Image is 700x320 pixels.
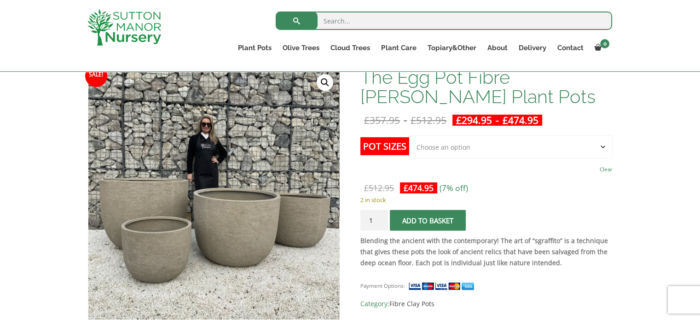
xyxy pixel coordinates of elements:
span: Sale! [85,65,107,87]
a: Topiary&Other [422,41,481,54]
del: - [360,115,450,126]
span: (7% off) [440,182,468,193]
span: £ [456,114,462,127]
button: Add to basket [390,210,466,231]
label: Pot Sizes [360,137,409,155]
a: Olive Trees [277,41,325,54]
bdi: 512.95 [364,182,394,193]
bdi: 294.95 [456,114,492,127]
a: Plant Pots [232,41,277,54]
bdi: 357.95 [364,114,400,127]
strong: Blending the ancient with the contemporary! The art of “sgraffito” is a technique that gives thes... [360,236,608,267]
bdi: 474.95 [404,182,434,193]
bdi: 512.95 [411,114,446,127]
a: 0 [589,41,612,54]
span: £ [503,114,508,127]
p: 2 in stock [360,194,612,205]
span: Category: [360,298,612,309]
small: Payment Options: [360,282,405,289]
span: £ [404,182,408,193]
a: Clear options [600,163,613,176]
img: logo [87,9,161,46]
span: £ [364,182,369,193]
h1: The Egg Pot Fibre [PERSON_NAME] Plant Pots [360,68,612,106]
a: Delivery [513,41,551,54]
span: £ [411,114,416,127]
a: Fibre Clay Pots [389,299,434,308]
input: Search... [276,12,612,30]
span: 0 [600,39,609,48]
a: Contact [551,41,589,54]
a: Cloud Trees [325,41,376,54]
a: Plant Care [376,41,422,54]
bdi: 474.95 [503,114,538,127]
input: Product quantity [360,210,388,231]
a: About [481,41,513,54]
span: £ [364,114,370,127]
ins: - [452,115,542,126]
a: View full-screen image gallery [317,74,333,91]
img: payment supported [408,281,477,291]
